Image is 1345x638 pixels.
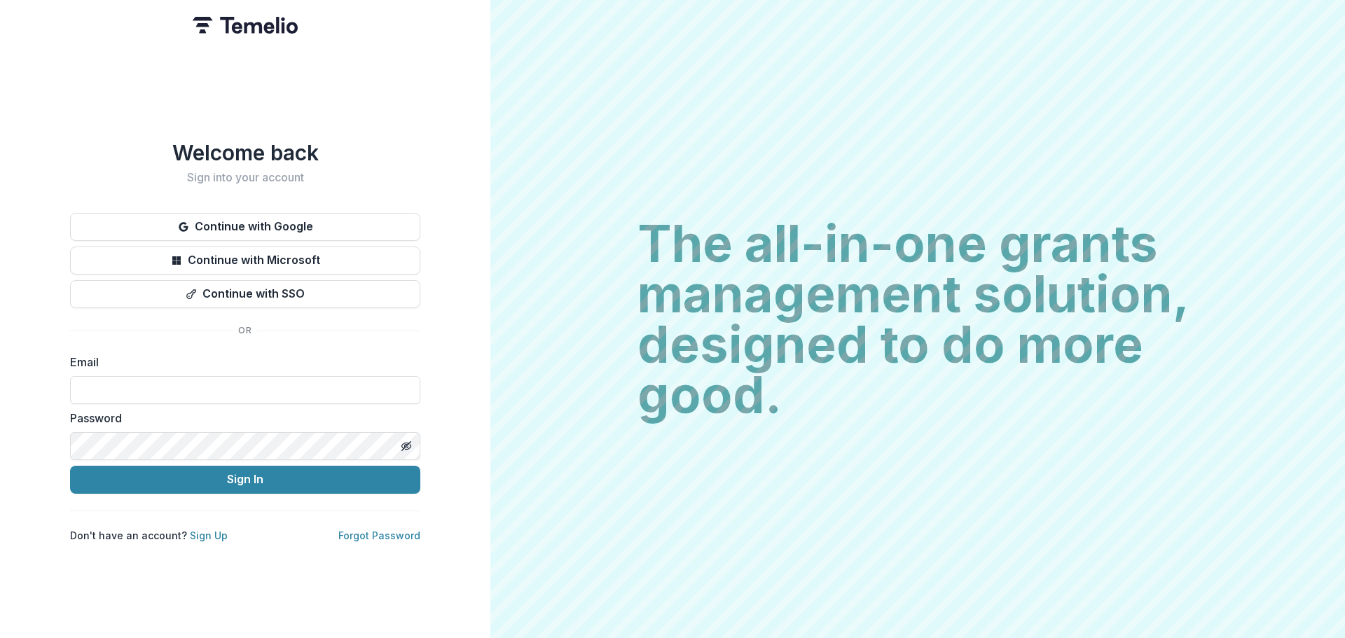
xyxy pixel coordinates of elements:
h2: Sign into your account [70,171,420,184]
label: Password [70,410,412,427]
button: Continue with Google [70,213,420,241]
label: Email [70,354,412,370]
h1: Welcome back [70,140,420,165]
button: Continue with SSO [70,280,420,308]
button: Sign In [70,466,420,494]
button: Toggle password visibility [395,435,418,457]
button: Continue with Microsoft [70,247,420,275]
img: Temelio [193,17,298,34]
a: Sign Up [190,529,228,541]
a: Forgot Password [338,529,420,541]
p: Don't have an account? [70,528,228,543]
